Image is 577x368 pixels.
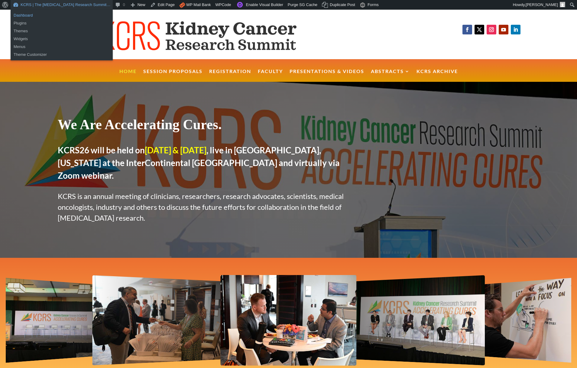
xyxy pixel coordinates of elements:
[352,275,485,365] div: 2 / 12
[92,275,225,365] div: 12 / 12
[143,69,203,82] a: Session Proposals
[417,69,458,82] a: KCRS Archive
[11,11,113,19] a: Dashboard
[145,145,206,155] span: [DATE] & [DATE]
[58,191,357,223] p: KCRS is an annual meeting of clinicians, researchers, research advocates, scientists, medical onc...
[58,144,357,185] h2: KCRS26 will be held on , live in [GEOGRAPHIC_DATA], [US_STATE] at the InterContinental [GEOGRAPHI...
[258,69,283,82] a: Faculty
[11,51,113,59] a: Theme Customizer
[58,116,357,136] h1: We Are Accelerating Cures.
[526,2,558,7] span: [PERSON_NAME]
[499,25,508,34] a: Follow on Youtube
[462,25,472,34] a: Follow on Facebook
[221,275,357,366] div: 1 / 12
[11,19,113,27] a: Plugins
[371,69,410,82] a: Abstracts
[47,13,327,56] img: KCRS generic logo wide
[290,69,364,82] a: Presentations & Videos
[11,25,113,60] ul: KCRS | The Kidney Cancer Research Summit…
[11,35,113,43] a: Widgets
[475,25,484,34] a: Follow on X
[209,69,251,82] a: Registration
[511,25,520,34] a: Follow on LinkedIn
[11,10,113,29] ul: KCRS | The Kidney Cancer Research Summit…
[179,2,185,8] img: icon.png
[487,25,496,34] a: Follow on Instagram
[11,27,113,35] a: Themes
[11,43,113,51] a: Menus
[119,69,137,82] a: Home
